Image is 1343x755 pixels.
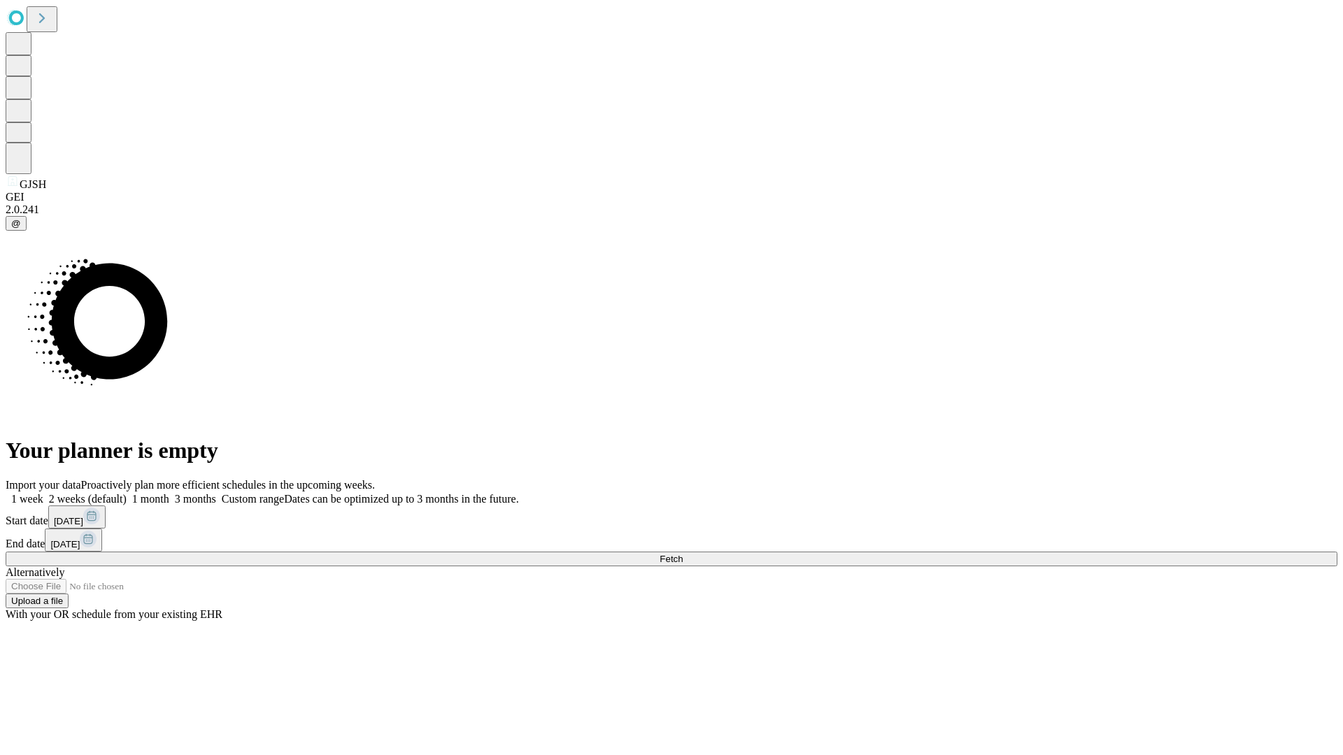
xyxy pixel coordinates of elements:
button: Upload a file [6,594,69,608]
button: Fetch [6,552,1337,566]
span: With your OR schedule from your existing EHR [6,608,222,620]
button: [DATE] [45,528,102,552]
button: [DATE] [48,505,106,528]
span: @ [11,218,21,229]
span: 2 weeks (default) [49,493,127,505]
span: 1 week [11,493,43,505]
span: Import your data [6,479,81,491]
span: Custom range [222,493,284,505]
span: Alternatively [6,566,64,578]
span: GJSH [20,178,46,190]
span: Dates can be optimized up to 3 months in the future. [284,493,518,505]
span: 3 months [175,493,216,505]
span: [DATE] [54,516,83,526]
div: GEI [6,191,1337,203]
div: Start date [6,505,1337,528]
div: End date [6,528,1337,552]
span: Fetch [660,554,683,564]
span: 1 month [132,493,169,505]
span: [DATE] [50,539,80,549]
span: Proactively plan more efficient schedules in the upcoming weeks. [81,479,375,491]
div: 2.0.241 [6,203,1337,216]
h1: Your planner is empty [6,438,1337,463]
button: @ [6,216,27,231]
